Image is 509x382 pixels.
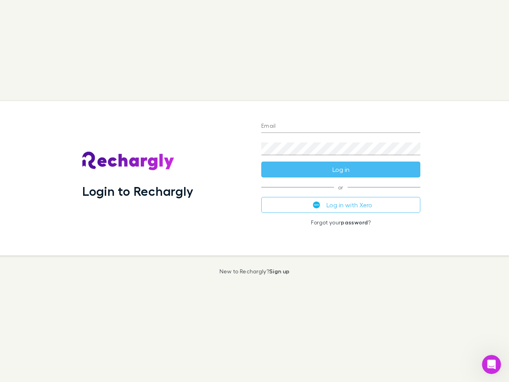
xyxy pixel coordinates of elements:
iframe: Intercom live chat [482,355,501,374]
p: Forgot your ? [261,219,420,226]
img: Rechargly's Logo [82,152,175,171]
h1: Login to Rechargly [82,183,193,199]
a: password [341,219,368,226]
img: Xero's logo [313,201,320,209]
a: Sign up [269,268,289,275]
button: Log in with Xero [261,197,420,213]
p: New to Rechargly? [220,268,290,275]
button: Log in [261,162,420,177]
